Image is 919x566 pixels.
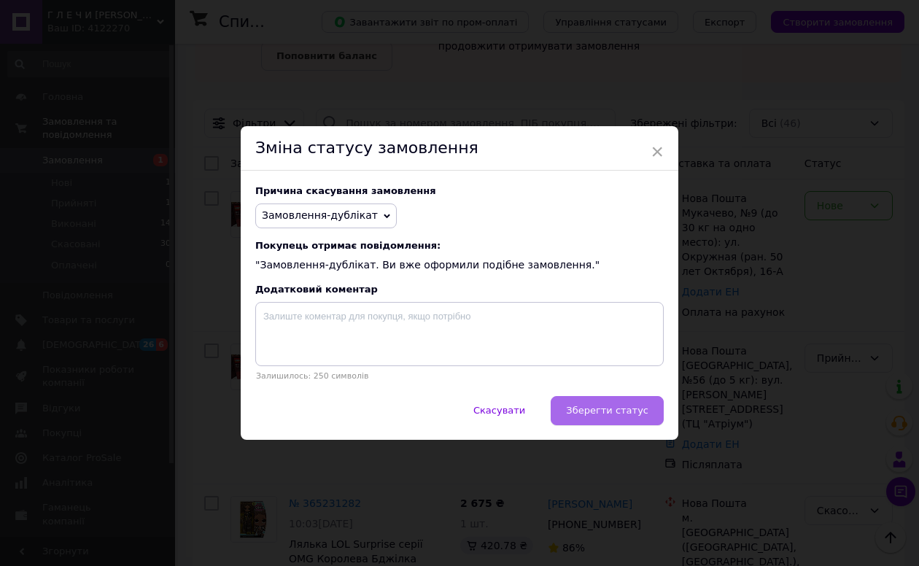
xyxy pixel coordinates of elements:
[458,396,540,425] button: Скасувати
[551,396,664,425] button: Зберегти статус
[651,139,664,164] span: ×
[473,405,525,416] span: Скасувати
[255,284,664,295] div: Додатковий коментар
[566,405,648,416] span: Зберегти статус
[255,371,664,381] p: Залишилось: 250 символів
[262,209,378,221] span: Замовлення-дублікат
[255,240,664,251] span: Покупець отримає повідомлення:
[255,185,664,196] div: Причина скасування замовлення
[241,126,678,171] div: Зміна статусу замовлення
[255,240,664,273] div: "Замовлення-дублікат. Ви вже оформили подібне замовлення."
